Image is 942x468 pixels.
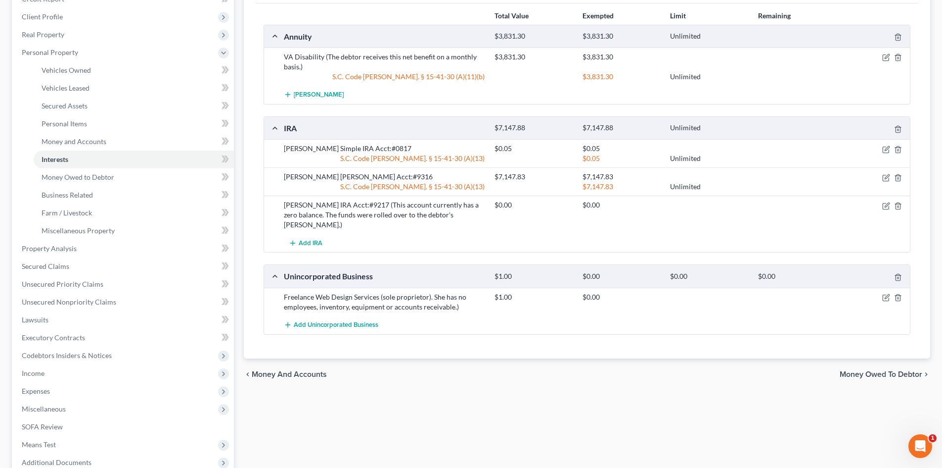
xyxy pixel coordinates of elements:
[279,31,490,42] div: Annuity
[34,186,234,204] a: Business Related
[578,172,665,182] div: $7,147.83
[578,52,665,62] div: $3,831.30
[42,226,115,235] span: Miscellaneous Property
[42,173,114,181] span: Money Owed to Debtor
[22,387,50,395] span: Expenses
[42,208,92,217] span: Farm / Livestock
[583,11,614,20] strong: Exempted
[34,222,234,240] a: Miscellaneous Property
[34,115,234,133] a: Personal Items
[22,280,103,288] span: Unsecured Priority Claims
[22,440,56,449] span: Means Test
[279,154,490,163] div: S.C. Code [PERSON_NAME]. § 15-41-30 (A)(13)
[279,292,490,312] div: Freelance Web Design Services (sole proprietor). She has no employees, inventory, equipment or ac...
[490,52,577,62] div: $3,831.30
[929,434,937,442] span: 1
[42,102,88,110] span: Secured Assets
[665,123,753,133] div: Unlimited
[34,204,234,222] a: Farm / Livestock
[494,11,529,20] strong: Total Value
[34,168,234,186] a: Money Owed to Debtor
[578,72,665,82] div: $3,831.30
[490,292,577,302] div: $1.00
[279,123,490,133] div: IRA
[490,200,577,210] div: $0.00
[490,272,577,281] div: $1.00
[490,172,577,182] div: $7,147.83
[14,329,234,347] a: Executory Contracts
[578,292,665,302] div: $0.00
[294,321,378,329] span: Add Unincorporated Business
[284,316,378,334] button: Add Unincorporated Business
[22,333,85,342] span: Executory Contracts
[758,11,791,20] strong: Remaining
[34,97,234,115] a: Secured Assets
[294,91,344,99] span: [PERSON_NAME]
[279,182,490,192] div: S.C. Code [PERSON_NAME]. § 15-41-30 (A)(13)
[22,405,66,413] span: Miscellaneous
[299,239,322,247] span: Add IRA
[22,315,48,324] span: Lawsuits
[665,182,753,192] div: Unlimited
[22,48,78,56] span: Personal Property
[490,123,577,133] div: $7,147.88
[42,191,93,199] span: Business Related
[922,370,930,378] i: chevron_right
[14,418,234,436] a: SOFA Review
[22,422,63,431] span: SOFA Review
[244,370,327,378] button: chevron_left Money and Accounts
[244,370,252,378] i: chevron_left
[14,293,234,311] a: Unsecured Nonpriority Claims
[279,72,490,82] div: S.C. Code [PERSON_NAME]. § 15-41-30 (A)(11)(b)
[34,79,234,97] a: Vehicles Leased
[578,123,665,133] div: $7,147.88
[578,144,665,154] div: $0.05
[22,458,91,467] span: Additional Documents
[22,298,116,306] span: Unsecured Nonpriority Claims
[279,271,490,281] div: Unincorporated Business
[753,272,841,281] div: $0.00
[578,32,665,41] div: $3,831.30
[665,72,753,82] div: Unlimited
[42,66,91,74] span: Vehicles Owned
[578,200,665,210] div: $0.00
[279,144,490,154] div: [PERSON_NAME] Simple IRA Acct:#0817
[34,61,234,79] a: Vehicles Owned
[665,272,753,281] div: $0.00
[14,258,234,275] a: Secured Claims
[22,351,112,360] span: Codebtors Insiders & Notices
[22,12,63,21] span: Client Profile
[34,151,234,168] a: Interests
[279,52,490,72] div: VA Disability (The debtor receives this net benefit on a monthly basis.)
[252,370,327,378] span: Money and Accounts
[908,434,932,458] iframe: Intercom live chat
[14,275,234,293] a: Unsecured Priority Claims
[670,11,686,20] strong: Limit
[840,370,930,378] button: Money Owed to Debtor chevron_right
[490,144,577,154] div: $0.05
[42,137,106,146] span: Money and Accounts
[22,244,77,253] span: Property Analysis
[840,370,922,378] span: Money Owed to Debtor
[578,182,665,192] div: $7,147.83
[42,155,68,163] span: Interests
[279,172,490,182] div: [PERSON_NAME] [PERSON_NAME] Acct:#9316
[42,84,90,92] span: Vehicles Leased
[665,32,753,41] div: Unlimited
[22,262,69,270] span: Secured Claims
[42,119,87,128] span: Personal Items
[14,240,234,258] a: Property Analysis
[490,32,577,41] div: $3,831.30
[279,200,490,230] div: [PERSON_NAME] IRA Acct:#9217 (This account currently has a zero balance. The funds were rolled ov...
[34,133,234,151] a: Money and Accounts
[578,154,665,163] div: $0.05
[22,30,64,39] span: Real Property
[284,234,327,252] button: Add IRA
[22,369,45,377] span: Income
[14,311,234,329] a: Lawsuits
[284,86,344,104] button: [PERSON_NAME]
[578,272,665,281] div: $0.00
[665,154,753,163] div: Unlimited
